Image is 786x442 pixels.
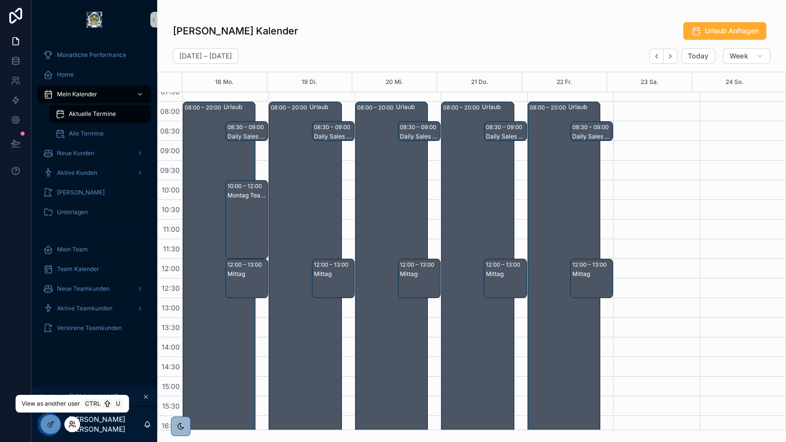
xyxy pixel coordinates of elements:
[681,48,715,64] button: Today
[664,49,677,64] button: Next
[484,259,526,298] div: 12:00 – 13:00Mittag
[69,414,143,434] p: [PERSON_NAME] [PERSON_NAME]
[179,51,232,61] h2: [DATE] – [DATE]
[159,421,182,430] span: 16:00
[486,133,526,140] div: Daily Sales per Hub
[57,246,88,253] span: Mein Team
[37,85,151,103] a: Mein Kalender
[486,260,523,270] div: 12:00 – 13:00
[486,270,526,278] div: Mittag
[37,144,151,162] a: Neue Kunden
[271,103,309,112] div: 08:00 – 20:00
[396,103,427,111] div: Urlaub
[705,26,758,36] span: Urlaub Anfragen
[158,107,182,115] span: 08:00
[572,260,609,270] div: 12:00 – 13:00
[69,130,104,138] span: Alle Termine
[159,343,182,351] span: 14:00
[572,133,612,140] div: Daily Sales per Hub
[471,72,488,92] button: 21 Do.
[723,48,770,64] button: Week
[726,72,744,92] button: 24 So.
[37,260,151,278] a: Team Kalender
[312,259,354,298] div: 12:00 – 13:00Mittag
[173,24,298,38] h1: [PERSON_NAME] Kalender
[57,90,97,98] span: Mein Kalender
[114,400,122,408] span: U
[57,208,88,216] span: Unterlagen
[314,270,354,278] div: Mittag
[158,127,182,135] span: 08:30
[159,264,182,273] span: 12:00
[37,280,151,298] a: Neue Teamkunden
[482,103,513,111] div: Urlaub
[314,260,351,270] div: 12:00 – 13:00
[37,184,151,201] a: [PERSON_NAME]
[357,103,396,112] div: 08:00 – 20:00
[312,122,354,140] div: 08:30 – 09:00Daily Sales per Hub
[37,66,151,83] a: Home
[226,259,268,298] div: 12:00 – 13:00Mittag
[400,270,440,278] div: Mittag
[37,164,151,182] a: Aktive Kunden
[49,125,151,142] a: Alle Termine
[57,189,105,196] span: [PERSON_NAME]
[398,122,440,140] div: 08:30 – 09:00Daily Sales per Hub
[314,133,354,140] div: Daily Sales per Hub
[572,270,612,278] div: Mittag
[161,245,182,253] span: 11:30
[158,166,182,174] span: 09:30
[158,146,182,155] span: 09:00
[486,122,525,132] div: 08:30 – 09:00
[57,304,112,312] span: Aktive Teamkunden
[649,49,664,64] button: Back
[69,110,116,118] span: Aktuelle Termine
[159,186,182,194] span: 10:00
[49,105,151,123] a: Aktuelle Termine
[185,103,224,112] div: 08:00 – 20:00
[160,382,182,390] span: 15:00
[37,319,151,337] a: Verlorene Teamkunden
[227,192,267,199] div: Montag Teamslot
[571,259,613,298] div: 12:00 – 13:00Mittag
[309,103,340,111] div: Urlaub
[31,39,157,350] div: scrollable content
[227,181,264,191] div: 10:00 – 12:00
[386,72,403,92] button: 20 Mi.
[159,304,182,312] span: 13:00
[57,149,94,157] span: Neue Kunden
[641,72,659,92] button: 23 Sa.
[557,72,572,92] div: 22 Fr.
[37,203,151,221] a: Unterlagen
[37,241,151,258] a: Mein Team
[158,87,182,96] span: 07:30
[572,122,611,132] div: 08:30 – 09:00
[161,225,182,233] span: 11:00
[159,205,182,214] span: 10:30
[57,285,110,293] span: Neue Teamkunden
[86,12,102,28] img: App logo
[215,72,234,92] button: 18 Mo.
[683,22,766,40] button: Urlaub Anfragen
[84,399,102,409] span: Ctrl
[57,265,99,273] span: Team Kalender
[227,122,266,132] div: 08:30 – 09:00
[443,103,482,112] div: 08:00 – 20:00
[226,181,268,258] div: 10:00 – 12:00Montag Teamslot
[227,133,267,140] div: Daily Sales per Hub
[57,324,122,332] span: Verlorene Teamkunden
[302,72,317,92] button: 19 Di.
[314,122,353,132] div: 08:30 – 09:00
[224,103,254,111] div: Urlaub
[400,122,439,132] div: 08:30 – 09:00
[159,323,182,331] span: 13:30
[37,393,118,401] span: Viewing as [PERSON_NAME]
[530,103,568,112] div: 08:00 – 20:00
[688,52,709,60] span: Today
